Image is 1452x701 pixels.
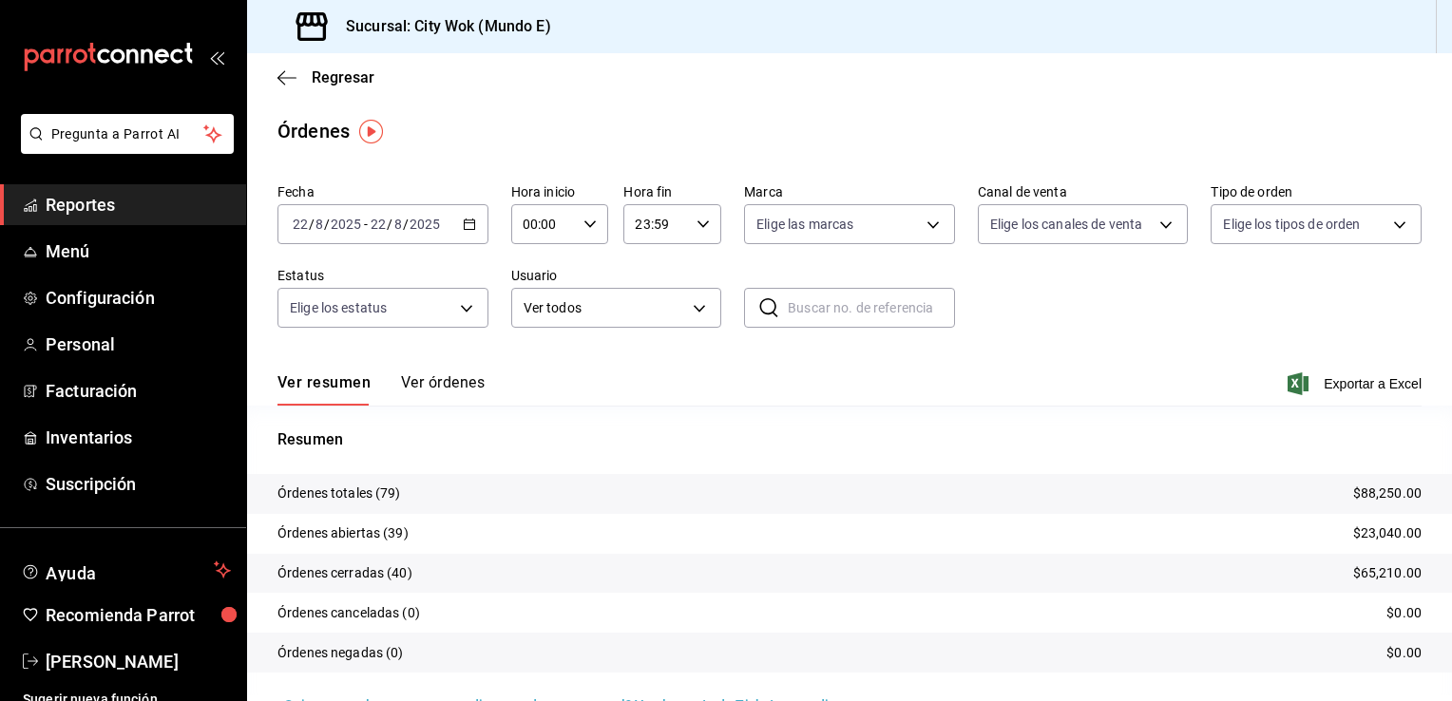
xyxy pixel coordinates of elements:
[46,285,231,311] span: Configuración
[990,215,1142,234] span: Elige los canales de venta
[290,298,387,317] span: Elige los estatus
[209,49,224,65] button: open_drawer_menu
[46,192,231,218] span: Reportes
[1291,372,1422,395] button: Exportar a Excel
[309,217,315,232] span: /
[330,217,362,232] input: ----
[511,269,722,282] label: Usuario
[46,471,231,497] span: Suscripción
[364,217,368,232] span: -
[315,217,324,232] input: --
[623,185,721,199] label: Hora fin
[46,649,231,674] span: [PERSON_NAME]
[51,124,204,144] span: Pregunta a Parrot AI
[1353,563,1422,583] p: $65,210.00
[324,217,330,232] span: /
[1353,483,1422,503] p: $88,250.00
[46,559,206,581] span: Ayuda
[524,298,687,318] span: Ver todos
[277,373,371,406] button: Ver resumen
[403,217,409,232] span: /
[511,185,609,199] label: Hora inicio
[387,217,392,232] span: /
[312,68,374,86] span: Regresar
[744,185,955,199] label: Marca
[1353,523,1422,543] p: $23,040.00
[331,15,551,38] h3: Sucursal: City Wok (Mundo E)
[1223,215,1360,234] span: Elige los tipos de orden
[277,428,1422,451] p: Resumen
[788,289,955,327] input: Buscar no. de referencia
[978,185,1189,199] label: Canal de venta
[13,138,234,158] a: Pregunta a Parrot AI
[277,68,374,86] button: Regresar
[21,114,234,154] button: Pregunta a Parrot AI
[1211,185,1422,199] label: Tipo de orden
[277,643,404,663] p: Órdenes negadas (0)
[277,185,488,199] label: Fecha
[277,563,412,583] p: Órdenes cerradas (40)
[277,373,485,406] div: navigation tabs
[277,117,350,145] div: Órdenes
[46,378,231,404] span: Facturación
[359,120,383,143] img: Tooltip marker
[1386,603,1422,623] p: $0.00
[46,425,231,450] span: Inventarios
[409,217,441,232] input: ----
[277,603,420,623] p: Órdenes canceladas (0)
[46,602,231,628] span: Recomienda Parrot
[46,332,231,357] span: Personal
[401,373,485,406] button: Ver órdenes
[46,238,231,264] span: Menú
[292,217,309,232] input: --
[277,269,488,282] label: Estatus
[1386,643,1422,663] p: $0.00
[277,523,409,543] p: Órdenes abiertas (39)
[277,483,401,503] p: Órdenes totales (79)
[393,217,403,232] input: --
[756,215,853,234] span: Elige las marcas
[370,217,387,232] input: --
